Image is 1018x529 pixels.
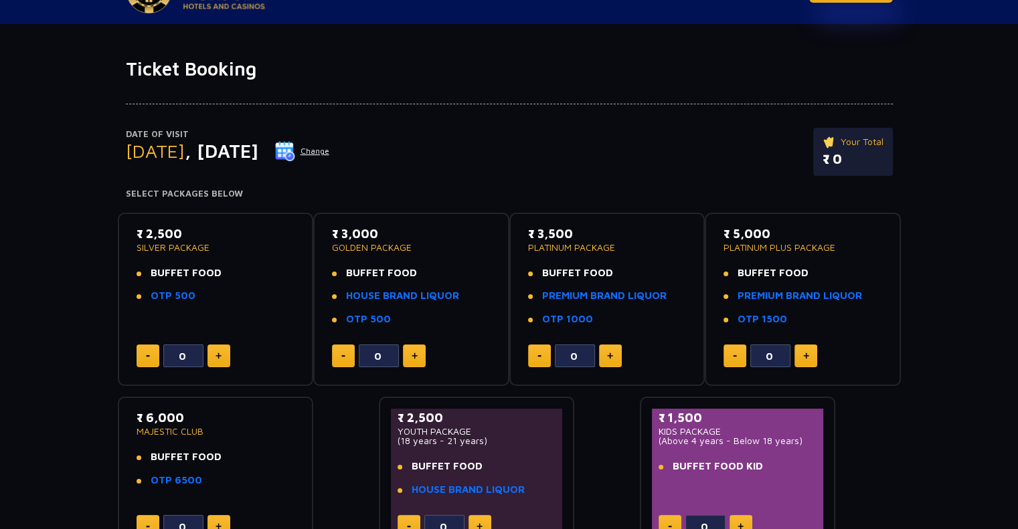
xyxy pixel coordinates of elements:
[185,140,258,162] span: , [DATE]
[274,140,330,162] button: Change
[146,526,150,528] img: minus
[332,225,491,243] p: ₹ 3,000
[823,134,883,149] p: Your Total
[803,352,809,359] img: plus
[528,243,687,252] p: PLATINUM PACKAGE
[151,451,222,462] span: BUFFET FOOD
[738,267,809,278] span: BUFFET FOOD
[398,409,556,427] p: ₹ 2,500
[137,225,295,243] p: ₹ 2,500
[126,58,893,80] h1: Ticket Booking
[733,355,737,357] img: minus
[151,290,195,301] a: OTP 500
[724,225,882,243] p: ₹ 5,000
[412,484,525,495] a: HOUSE BRAND LIQUOR
[346,313,391,324] a: OTP 500
[398,427,556,436] p: YOUTH PACKAGE
[659,409,817,427] p: ₹ 1,500
[346,267,417,278] span: BUFFET FOOD
[126,128,330,141] p: Date of Visit
[216,352,222,359] img: plus
[542,290,667,301] a: PREMIUM BRAND LIQUOR
[542,267,613,278] span: BUFFET FOOD
[412,460,483,471] span: BUFFET FOOD
[137,427,295,436] p: MAJESTIC CLUB
[137,243,295,252] p: SILVER PACKAGE
[823,134,837,149] img: ticket
[126,189,893,199] h4: Select Packages Below
[137,409,295,427] p: ₹ 6,000
[126,140,185,162] span: [DATE]
[738,290,862,301] a: PREMIUM BRAND LIQUOR
[146,355,150,357] img: minus
[407,526,411,528] img: minus
[537,355,541,357] img: minus
[542,313,593,324] a: OTP 1000
[738,313,787,324] a: OTP 1500
[332,243,491,252] p: GOLDEN PACKAGE
[528,225,687,243] p: ₹ 3,500
[151,474,202,486] a: OTP 6500
[346,290,459,301] a: HOUSE BRAND LIQUOR
[724,243,882,252] p: PLATINUM PLUS PACKAGE
[823,149,883,169] p: ₹ 0
[341,355,345,357] img: minus
[412,352,418,359] img: plus
[398,436,556,445] p: (18 years - 21 years)
[607,352,613,359] img: plus
[659,436,817,445] p: (Above 4 years - Below 18 years)
[673,460,763,471] span: BUFFET FOOD KID
[668,526,672,528] img: minus
[659,427,817,436] p: KIDS PACKAGE
[151,267,222,278] span: BUFFET FOOD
